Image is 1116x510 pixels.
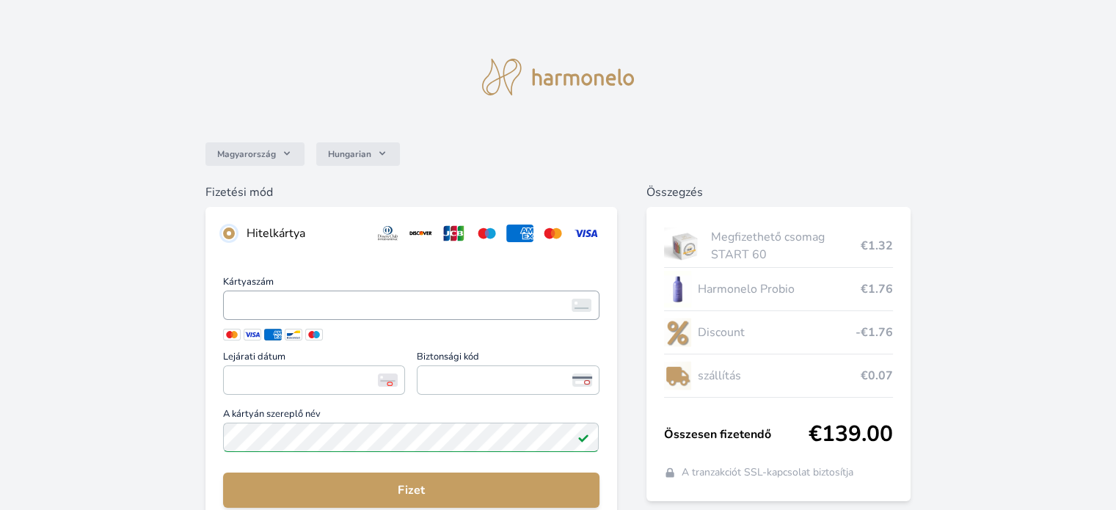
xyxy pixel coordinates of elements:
[223,277,599,291] span: Kártyaszám
[230,295,592,316] iframe: Iframe a kártyaszámhoz
[856,324,893,341] span: -€1.76
[682,465,853,480] span: A tranzakciót SSL-kapcsolat biztosítja
[217,148,276,160] span: Magyarország
[205,142,304,166] button: Magyarország
[378,374,398,387] img: Lejárati dátum
[205,183,616,201] h6: Fizetési mód
[577,431,589,443] img: Érvényes mező
[223,352,405,365] span: Lejárati dátum
[223,423,599,452] input: A kártyán szereplő névÉrvényes mező
[697,324,855,341] span: Discount
[223,473,599,508] button: Fizet
[664,227,706,264] img: start.jpg
[572,299,591,312] img: card
[328,148,371,160] span: Hungarian
[809,421,893,448] span: €139.00
[664,314,692,351] img: discount-lo.png
[646,183,911,201] h6: Összegzés
[861,237,893,255] span: €1.32
[407,225,434,242] img: discover.svg
[374,225,401,242] img: diners.svg
[235,481,587,499] span: Fizet
[697,280,860,298] span: Harmonelo Probio
[230,370,398,390] iframe: Iframe a lejárati dátumhoz
[417,352,599,365] span: Biztonsági kód
[664,271,692,307] img: CLEAN_PROBIO_se_stinem_x-lo.jpg
[664,426,809,443] span: Összesen fizetendő
[482,59,635,95] img: logo.svg
[697,367,860,385] span: szállítás
[711,228,860,263] span: Megfizethető csomag START 60
[223,409,599,423] span: A kártyán szereplő név
[539,225,566,242] img: mc.svg
[247,225,362,242] div: Hitelkártya
[423,370,592,390] iframe: Iframe a biztonsági kódhoz
[861,367,893,385] span: €0.07
[440,225,467,242] img: jcb.svg
[506,225,533,242] img: amex.svg
[316,142,400,166] button: Hungarian
[861,280,893,298] span: €1.76
[473,225,500,242] img: maestro.svg
[664,357,692,394] img: delivery-lo.png
[572,225,599,242] img: visa.svg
